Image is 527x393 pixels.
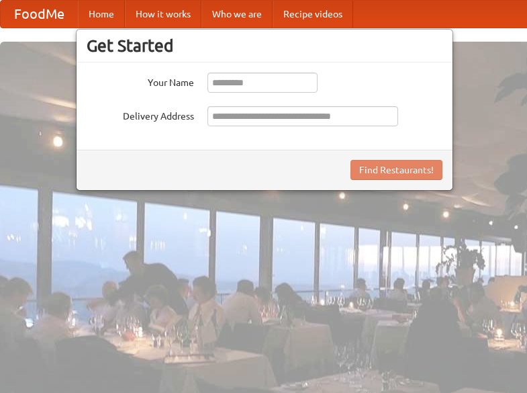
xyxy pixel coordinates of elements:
[87,36,442,56] h3: Get Started
[87,106,194,123] label: Delivery Address
[273,1,353,28] a: Recipe videos
[78,1,125,28] a: Home
[125,1,201,28] a: How it works
[87,73,194,89] label: Your Name
[350,160,442,180] button: Find Restaurants!
[1,1,78,28] a: FoodMe
[201,1,273,28] a: Who we are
